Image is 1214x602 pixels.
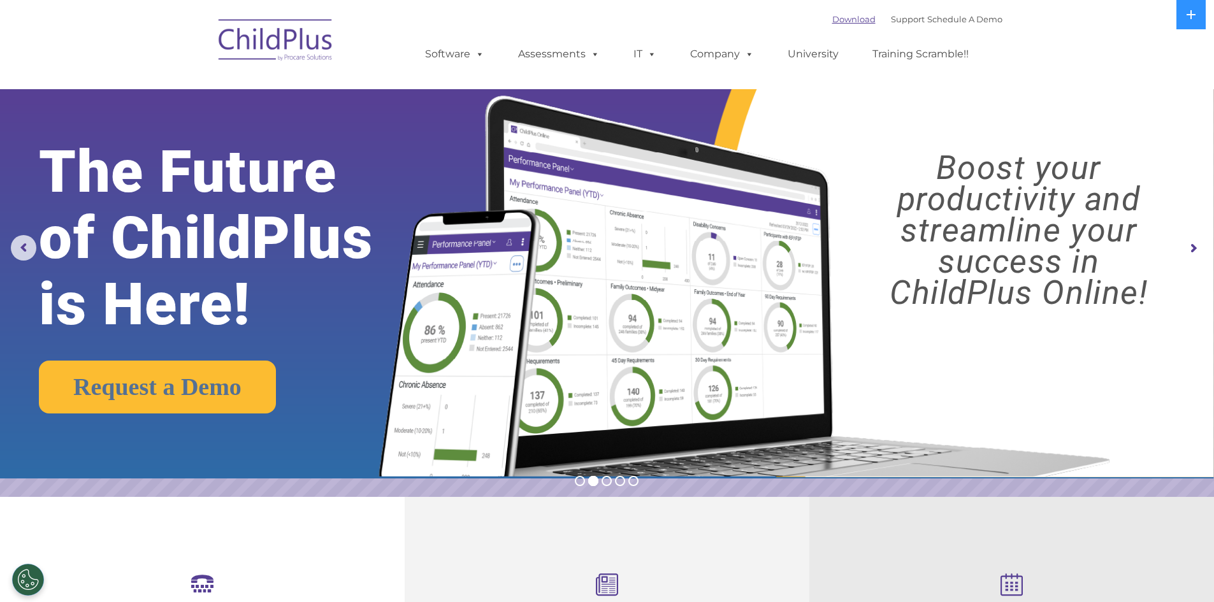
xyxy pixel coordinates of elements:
[677,41,767,67] a: Company
[39,361,276,413] a: Request a Demo
[927,14,1002,24] a: Schedule A Demo
[39,139,426,338] rs-layer: The Future of ChildPlus is Here!
[1006,464,1214,602] iframe: Chat Widget
[177,84,216,94] span: Last name
[839,152,1199,308] rs-layer: Boost your productivity and streamline your success in ChildPlus Online!
[832,14,876,24] a: Download
[621,41,669,67] a: IT
[412,41,497,67] a: Software
[775,41,851,67] a: University
[12,564,44,596] button: Cookies Settings
[860,41,981,67] a: Training Scramble!!
[212,10,340,74] img: ChildPlus by Procare Solutions
[505,41,612,67] a: Assessments
[891,14,925,24] a: Support
[177,136,231,146] span: Phone number
[832,14,1002,24] font: |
